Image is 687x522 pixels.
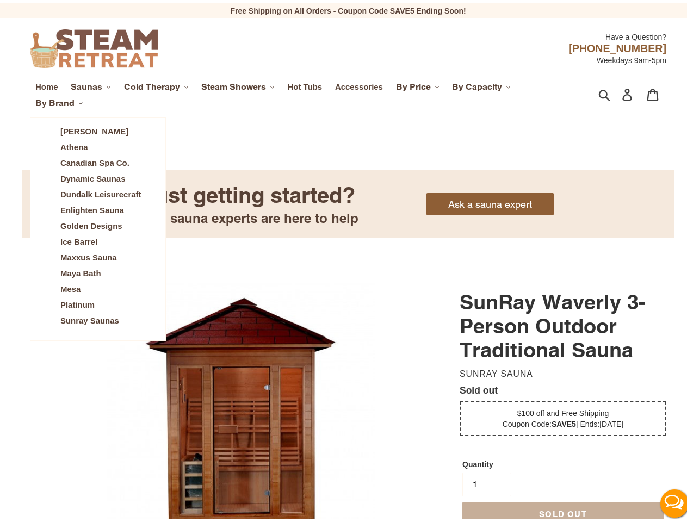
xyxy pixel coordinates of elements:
span: By Price [396,78,431,89]
a: Maya Bath [52,263,149,278]
span: [DATE] [599,417,623,425]
span: $100 off and Free Shipping Coupon Code: | Ends: [503,406,624,425]
span: Platinum [60,297,95,307]
span: Ice Barrel [60,234,97,244]
span: Golden Designs [60,218,122,228]
span: Dynamic Saunas [60,171,125,181]
a: Hot Tubs [282,77,328,91]
div: Our sauna experts are here to help [143,206,358,225]
a: Dundalk Leisurecraft [52,184,149,200]
span: Accessories [335,79,383,89]
span: Sunray Saunas [60,313,119,322]
a: Ask a sauna expert [426,190,554,212]
button: By Brand [30,92,89,108]
a: Maxxus Sauna [52,247,149,263]
span: Saunas [71,78,102,89]
a: Canadian Spa Co. [52,152,149,168]
span: Maxxus Sauna [60,250,117,259]
span: By Brand [35,95,75,105]
b: SAVE5 [552,417,576,425]
span: Enlighten Sauna [60,202,124,212]
a: Golden Designs [52,215,149,231]
a: Athena [52,136,149,152]
span: Sold out [460,382,498,393]
a: [PERSON_NAME] [52,121,149,136]
span: Canadian Spa Co. [60,155,129,165]
a: Enlighten Sauna [52,200,149,215]
span: Sold out [539,506,587,515]
a: Ice Barrel [52,231,149,247]
span: Hot Tubs [288,79,323,89]
div: Just getting started? [143,178,358,206]
a: Home [30,77,63,91]
span: Home [35,79,58,89]
button: By Price [391,76,445,92]
a: Accessories [330,77,388,91]
span: Cold Therapy [124,78,180,89]
a: Sunray Saunas [52,310,149,326]
h1: SunRay Waverly 3-Person Outdoor Traditional Sauna [460,287,666,358]
span: Maya Bath [60,265,101,275]
button: By Capacity [447,76,516,92]
span: Dundalk Leisurecraft [60,187,141,196]
span: [PHONE_NUMBER] [568,39,666,51]
a: Mesa [52,278,149,294]
span: Mesa [60,281,81,291]
button: Saunas [65,76,116,92]
span: Steam Showers [201,78,266,89]
span: Weekdays 9am-5pm [597,53,666,61]
span: By Capacity [452,78,502,89]
a: Dynamic Saunas [52,168,149,184]
dd: Sunray Sauna [460,365,662,376]
button: Cold Therapy [119,76,194,92]
span: [PERSON_NAME] [60,123,128,133]
button: Steam Showers [196,76,280,92]
span: Athena [60,139,88,149]
img: Steam Retreat [30,26,158,65]
a: Platinum [52,294,149,310]
label: Quantity [462,456,511,467]
div: Have a Question? [242,23,666,39]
